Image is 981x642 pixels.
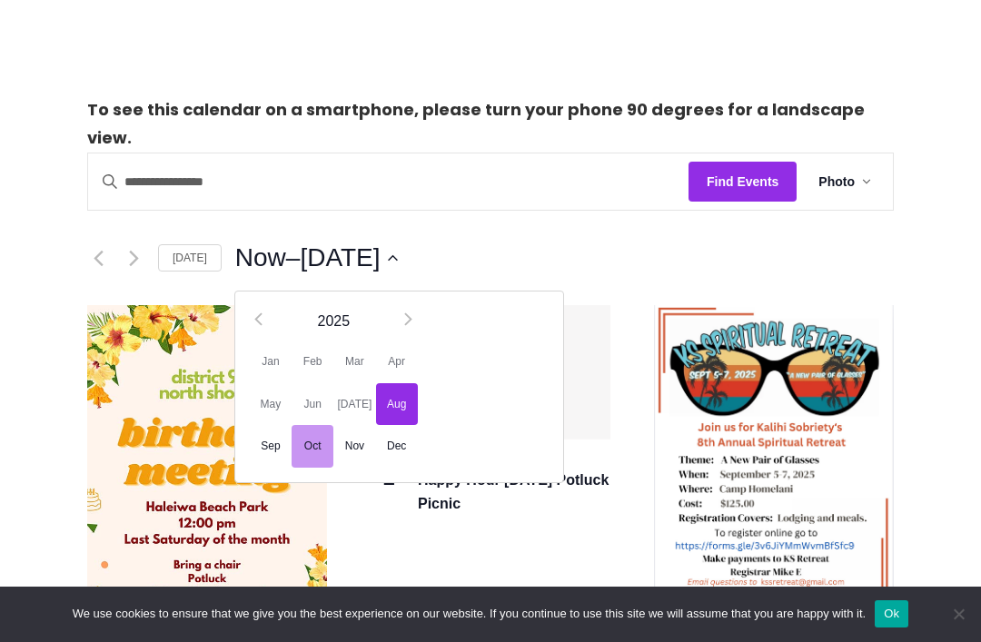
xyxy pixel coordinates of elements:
span: Dec [376,425,418,468]
img: bday meeting flyer.JPG [87,305,327,641]
a: Previous Events [87,247,109,269]
span: Oct [292,425,333,468]
span: May [250,383,292,426]
span: Mar [333,341,375,383]
th: Select month [268,291,400,341]
span: [DATE] [300,240,380,276]
button: Click to toggle datepicker [235,240,398,276]
button: Find Events [689,162,797,202]
th: Next month [400,291,418,341]
button: Ok [875,600,908,627]
img: Kalihi Sobriety Spiritual Retreat Flyer [654,305,894,608]
span: Apr [376,341,418,383]
span: Jun [292,383,333,426]
a: Happy Hour [DATE] Potluck Picnic [418,472,609,511]
span: [DATE] [333,383,375,426]
span: Photo [818,172,855,193]
span: Feb [292,341,333,383]
span: Now [235,240,286,276]
span: – [286,240,301,276]
button: Photo [797,153,893,211]
th: Previous month [250,291,268,341]
a: Next Events [123,247,144,269]
a: [DATE] [158,244,222,272]
span: Nov [333,425,375,468]
strong: To see this calendar on a smartphone, please turn your phone 90 degrees for a landscape view. [87,98,865,149]
span: Jan [250,341,292,383]
input: Enter Keyword. Search for events by Keyword. [88,153,689,211]
span: Sep [250,425,292,468]
span: No [949,605,967,623]
span: Aug [376,383,418,426]
span: We use cookies to ensure that we give you the best experience on our website. If you continue to ... [73,605,866,623]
